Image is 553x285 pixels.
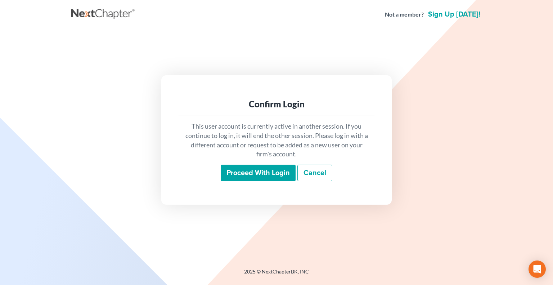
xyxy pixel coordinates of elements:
[221,165,296,181] input: Proceed with login
[297,165,332,181] a: Cancel
[529,260,546,278] div: Open Intercom Messenger
[385,10,424,19] strong: Not a member?
[427,11,482,18] a: Sign up [DATE]!
[184,98,369,110] div: Confirm Login
[184,122,369,159] p: This user account is currently active in another session. If you continue to log in, it will end ...
[71,268,482,281] div: 2025 © NextChapterBK, INC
